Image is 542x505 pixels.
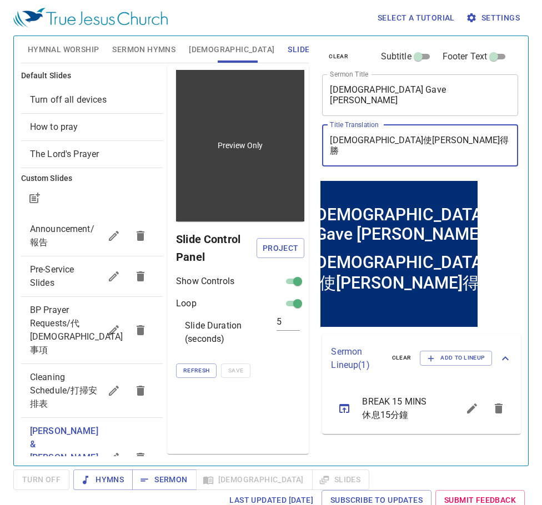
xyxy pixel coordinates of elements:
[21,216,163,256] div: Announcement/報告
[30,305,123,355] span: BP Prayer Requests/代禱事項
[265,241,295,255] span: Project
[176,297,197,310] p: Loop
[185,319,272,346] p: Slide Duration (seconds)
[176,230,257,266] h6: Slide Control Panel
[21,114,163,140] div: How to pray
[257,238,304,259] button: Project
[322,50,355,63] button: clear
[420,351,492,365] button: Add to Lineup
[21,141,163,168] div: The Lord's Prayer
[318,178,480,330] iframe: from-child
[21,364,163,417] div: Cleaning Schedule/打掃安排表
[381,50,411,63] span: Subtitle
[427,353,485,363] span: Add to Lineup
[322,334,521,383] div: Sermon Lineup(1)clearAdd to Lineup
[73,469,133,490] button: Hymns
[82,473,124,487] span: Hymns
[21,256,163,296] div: Pre-Service Slides
[176,363,217,378] button: Refresh
[218,140,263,151] p: Preview Only
[13,8,168,28] img: True Jesus Church
[132,469,196,490] button: Sermon
[30,94,107,105] span: [object Object]
[329,52,348,62] span: clear
[443,50,488,63] span: Footer Text
[331,345,383,372] p: Sermon Lineup ( 1 )
[330,84,510,105] textarea: [DEMOGRAPHIC_DATA] Gave [PERSON_NAME]
[30,372,98,409] span: Cleaning Schedule/打掃安排表
[30,426,98,489] span: Margaret & Shawn reception slideshow
[21,87,163,113] div: Turn off all devices
[176,275,234,288] p: Show Controls
[21,173,163,185] h6: Custom Slides
[464,8,524,28] button: Settings
[30,149,99,159] span: [object Object]
[30,224,94,248] span: Announcement/報告
[30,122,78,132] span: [object Object]
[30,264,74,288] span: Pre-Service Slides
[468,11,520,25] span: Settings
[21,70,163,82] h6: Default Slides
[322,383,521,434] ul: sermon lineup list
[373,8,459,28] button: Select a tutorial
[28,43,99,57] span: Hymnal Worship
[392,353,411,363] span: clear
[378,11,455,25] span: Select a tutorial
[385,351,418,365] button: clear
[288,43,314,57] span: Slides
[330,135,510,156] textarea: [DEMOGRAPHIC_DATA]使[PERSON_NAME]得勝
[112,43,175,57] span: Sermon Hymns
[21,297,163,363] div: BP Prayer Requests/代[DEMOGRAPHIC_DATA]事項
[141,473,187,487] span: Sermon
[21,418,163,498] div: [PERSON_NAME] & [PERSON_NAME] reception slideshow
[189,43,274,57] span: [DEMOGRAPHIC_DATA]
[183,366,209,376] span: Refresh
[362,395,432,422] span: BREAK 15 MINS 休息15分鐘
